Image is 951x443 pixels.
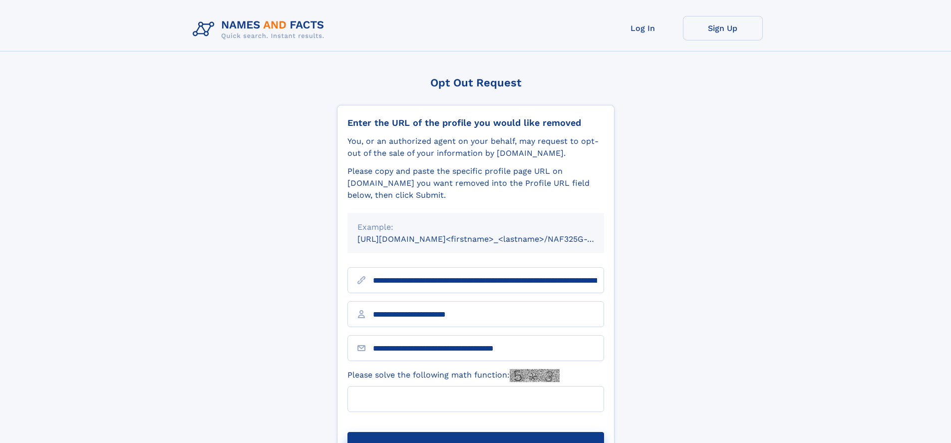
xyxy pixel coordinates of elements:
div: Example: [357,221,594,233]
div: Please copy and paste the specific profile page URL on [DOMAIN_NAME] you want removed into the Pr... [347,165,604,201]
a: Sign Up [683,16,763,40]
small: [URL][DOMAIN_NAME]<firstname>_<lastname>/NAF325G-xxxxxxxx [357,234,623,244]
img: Logo Names and Facts [189,16,332,43]
div: Opt Out Request [337,76,615,89]
a: Log In [603,16,683,40]
label: Please solve the following math function: [347,369,560,382]
div: You, or an authorized agent on your behalf, may request to opt-out of the sale of your informatio... [347,135,604,159]
div: Enter the URL of the profile you would like removed [347,117,604,128]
